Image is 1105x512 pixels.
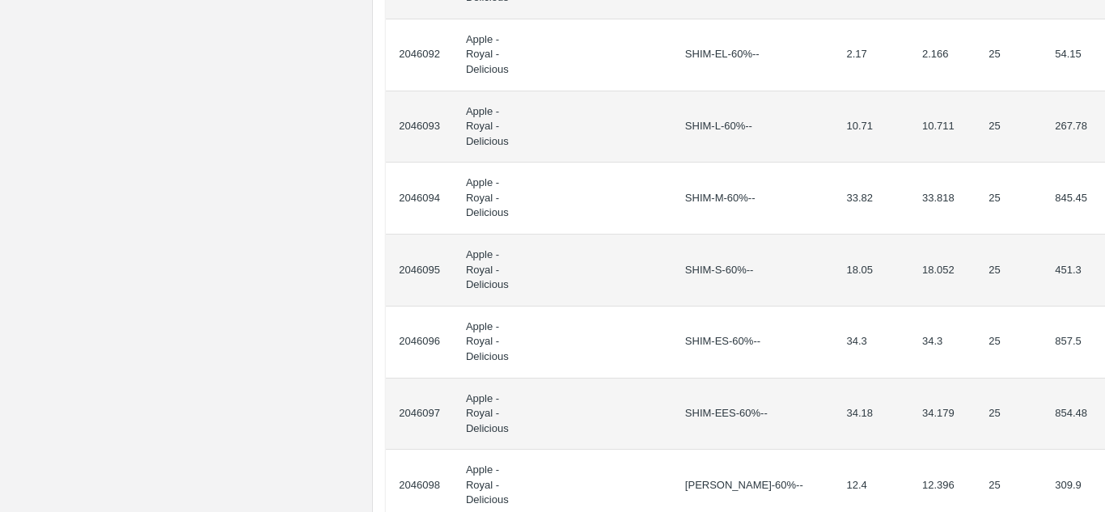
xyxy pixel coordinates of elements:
[386,163,453,235] td: 2046094
[833,379,908,451] td: 34.18
[833,307,908,379] td: 34.3
[453,91,525,163] td: Apple - Royal - Delicious
[672,379,834,451] td: SHIM-EES-60%--
[453,19,525,91] td: Apple - Royal - Delicious
[453,235,525,307] td: Apple - Royal - Delicious
[909,91,976,163] td: 10.711
[976,91,1042,163] td: 25
[672,91,834,163] td: SHIM-L-60%--
[672,307,834,379] td: SHIM-ES-60%--
[672,235,834,307] td: SHIM-S-60%--
[909,379,976,451] td: 34.179
[453,307,525,379] td: Apple - Royal - Delicious
[672,19,834,91] td: SHIM-EL-60%--
[909,235,976,307] td: 18.052
[909,307,976,379] td: 34.3
[386,379,453,451] td: 2046097
[833,235,908,307] td: 18.05
[453,379,525,451] td: Apple - Royal - Delicious
[976,163,1042,235] td: 25
[386,235,453,307] td: 2046095
[976,307,1042,379] td: 25
[453,163,525,235] td: Apple - Royal - Delicious
[976,19,1042,91] td: 25
[909,19,976,91] td: 2.166
[386,19,453,91] td: 2046092
[976,235,1042,307] td: 25
[386,307,453,379] td: 2046096
[672,163,834,235] td: SHIM-M-60%--
[833,91,908,163] td: 10.71
[909,163,976,235] td: 33.818
[833,19,908,91] td: 2.17
[386,91,453,163] td: 2046093
[833,163,908,235] td: 33.82
[976,379,1042,451] td: 25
